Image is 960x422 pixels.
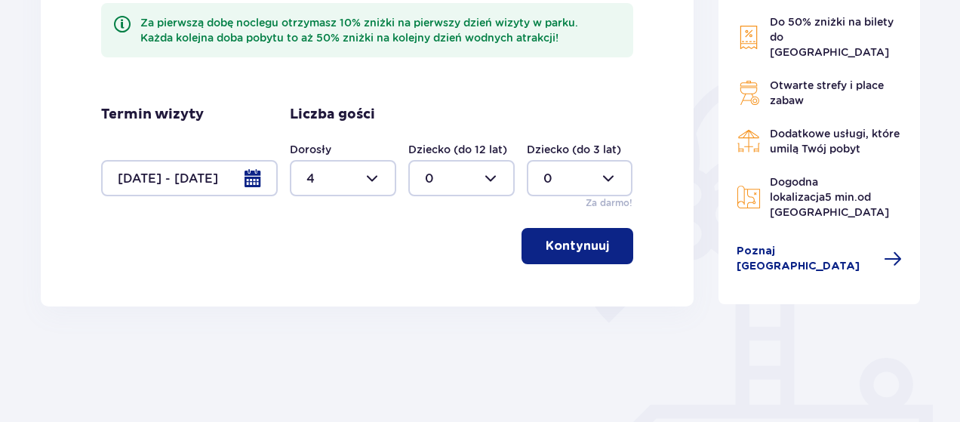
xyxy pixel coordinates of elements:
[737,244,903,274] a: Poznaj [GEOGRAPHIC_DATA]
[527,142,621,157] label: Dziecko (do 3 lat)
[737,244,875,274] span: Poznaj [GEOGRAPHIC_DATA]
[770,176,889,218] span: Dogodna lokalizacja od [GEOGRAPHIC_DATA]
[290,106,375,124] p: Liczba gości
[140,15,621,45] div: Za pierwszą dobę noclegu otrzymasz 10% zniżki na pierwszy dzień wizyty w parku. Każda kolejna dob...
[546,238,609,254] p: Kontynuuj
[586,196,632,210] p: Za darmo!
[770,79,884,106] span: Otwarte strefy i place zabaw
[522,228,633,264] button: Kontynuuj
[737,185,761,209] img: Map Icon
[737,81,761,105] img: Grill Icon
[737,25,761,50] img: Discount Icon
[770,128,900,155] span: Dodatkowe usługi, które umilą Twój pobyt
[290,142,331,157] label: Dorosły
[737,129,761,153] img: Restaurant Icon
[770,16,894,58] span: Do 50% zniżki na bilety do [GEOGRAPHIC_DATA]
[101,106,204,124] p: Termin wizyty
[408,142,507,157] label: Dziecko (do 12 lat)
[825,191,857,203] span: 5 min.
